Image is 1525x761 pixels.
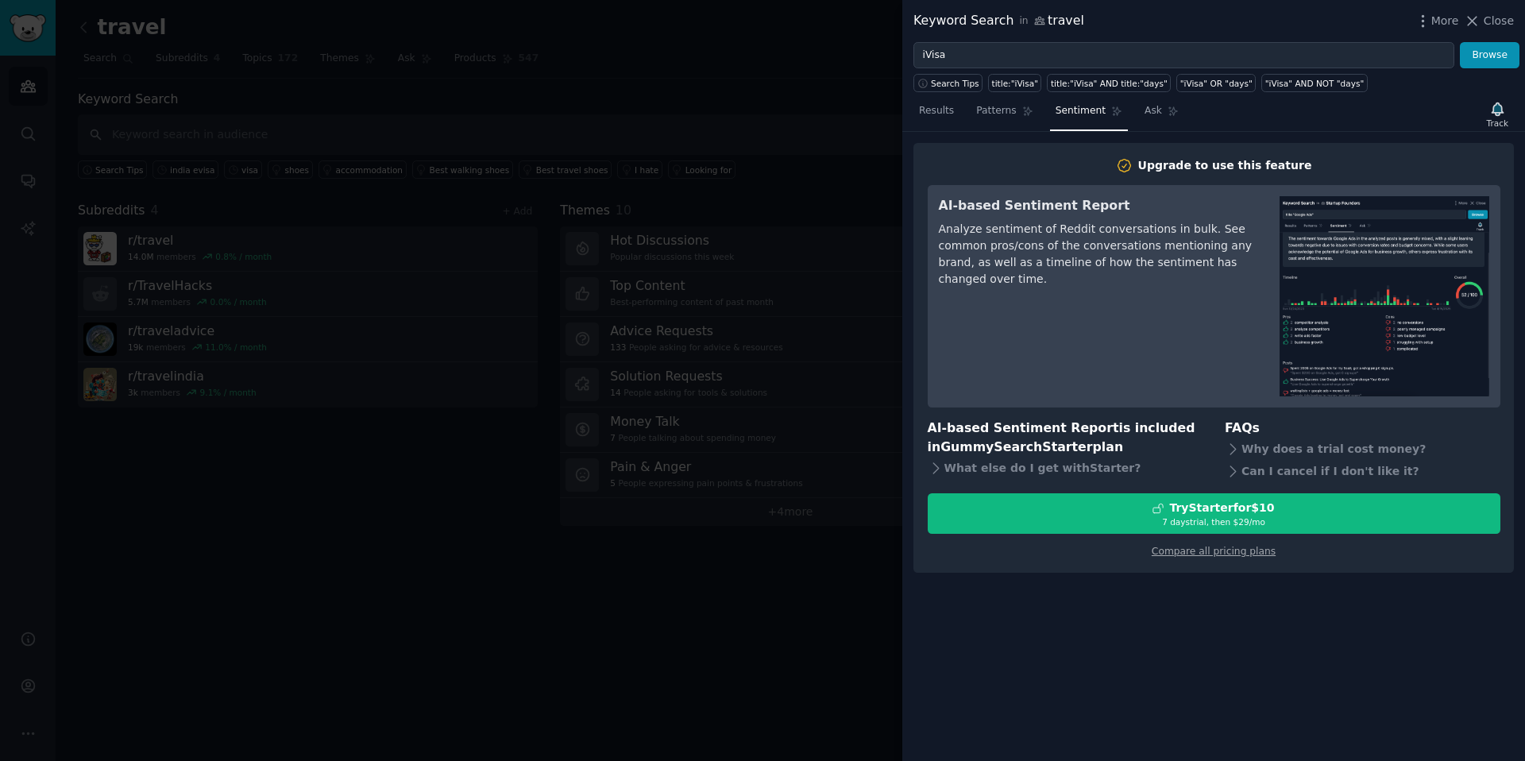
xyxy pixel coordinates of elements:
div: Keyword Search travel [913,11,1084,31]
div: Track [1487,118,1508,129]
a: title:"iVisa" AND title:"days" [1047,74,1171,92]
div: Upgrade to use this feature [1138,157,1312,174]
div: title:"iVisa" AND title:"days" [1051,78,1168,89]
span: Close [1484,13,1514,29]
button: More [1415,13,1459,29]
button: TryStarterfor$107 daystrial, then $29/mo [928,493,1500,534]
span: Ask [1145,104,1162,118]
span: More [1431,13,1459,29]
a: title:"iVisa" [988,74,1041,92]
div: "iVisa" OR "days" [1180,78,1253,89]
button: Track [1481,98,1514,131]
input: Try a keyword related to your business [913,42,1454,69]
button: Browse [1460,42,1519,69]
button: Close [1464,13,1514,29]
span: in [1019,14,1028,29]
a: Sentiment [1050,99,1128,131]
div: "iVisa" AND NOT "days" [1265,78,1364,89]
div: Can I cancel if I don't like it? [1225,460,1500,482]
div: Why does a trial cost money? [1225,438,1500,460]
a: Results [913,99,959,131]
div: Try Starter for $10 [1169,500,1274,516]
span: GummySearch Starter [940,439,1092,454]
div: title:"iVisa" [992,78,1038,89]
div: Analyze sentiment of Reddit conversations in bulk. See common pros/cons of the conversations ment... [939,221,1257,288]
span: Search Tips [931,78,979,89]
h3: AI-based Sentiment Report [939,196,1257,216]
a: Compare all pricing plans [1152,546,1276,557]
a: "iVisa" OR "days" [1176,74,1256,92]
a: Ask [1139,99,1184,131]
span: Sentiment [1056,104,1106,118]
span: Patterns [976,104,1016,118]
img: AI-based Sentiment Report [1280,196,1489,396]
a: Patterns [971,99,1038,131]
div: What else do I get with Starter ? [928,458,1203,480]
span: Results [919,104,954,118]
h3: FAQs [1225,419,1500,438]
h3: AI-based Sentiment Report is included in plan [928,419,1203,458]
button: Search Tips [913,74,983,92]
div: 7 days trial, then $ 29 /mo [929,516,1500,527]
a: "iVisa" AND NOT "days" [1261,74,1367,92]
